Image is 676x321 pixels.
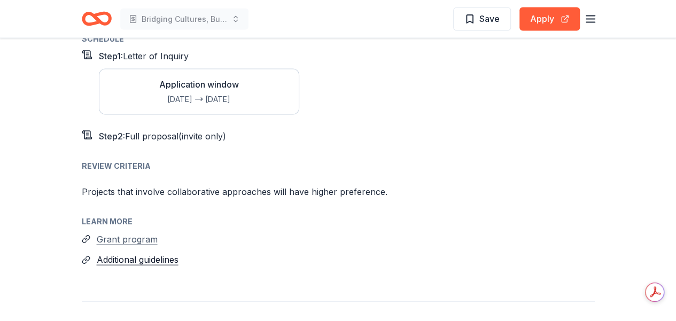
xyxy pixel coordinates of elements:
[479,12,500,26] span: Save
[120,9,248,30] button: Bridging Cultures, Building Futures
[99,131,125,142] span: Step 2 :
[142,13,227,26] span: Bridging Cultures, Building Futures
[159,93,193,106] div: [DATE]
[123,51,189,61] span: Letter of Inquiry
[125,131,226,142] span: Full proposal (invite only)
[205,93,239,106] div: [DATE]
[159,78,239,91] div: Application window
[97,232,158,246] button: Grant program
[82,215,595,228] div: Learn more
[82,160,595,173] div: Review Criteria
[99,51,123,61] span: Step 1 :
[82,6,112,32] a: Home
[82,185,595,198] p: Projects that involve collaborative approaches will have higher preference.
[519,7,580,31] button: Apply
[453,7,511,31] button: Save
[82,33,595,45] div: Schedule
[97,253,178,267] button: Additional guidelines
